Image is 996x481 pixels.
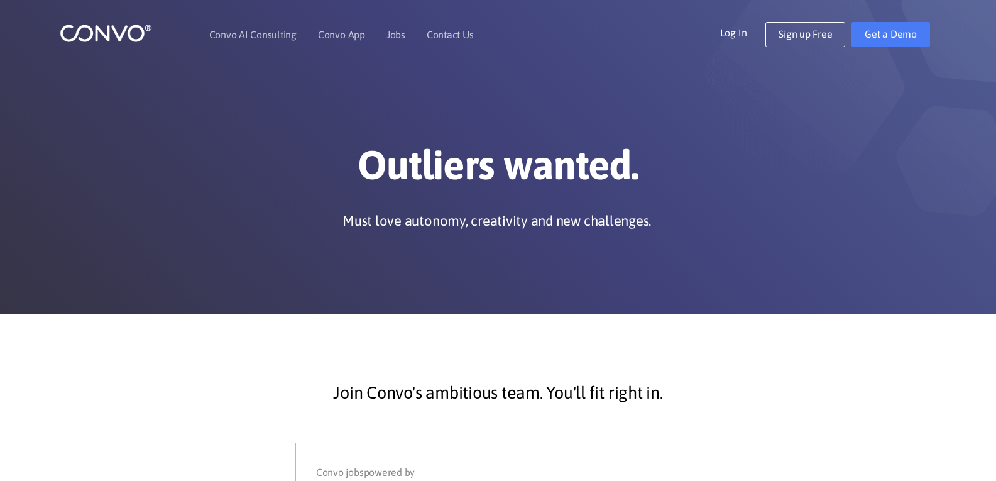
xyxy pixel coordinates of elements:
[60,23,152,43] img: logo_1.png
[851,22,930,47] a: Get a Demo
[765,22,845,47] a: Sign up Free
[159,377,838,409] p: Join Convo's ambitious team. You'll fit right in.
[150,141,847,199] h1: Outliers wanted.
[342,211,651,230] p: Must love autonomy, creativity and new challenges.
[427,30,474,40] a: Contact Us
[386,30,405,40] a: Jobs
[209,30,297,40] a: Convo AI Consulting
[318,30,365,40] a: Convo App
[720,22,766,42] a: Log In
